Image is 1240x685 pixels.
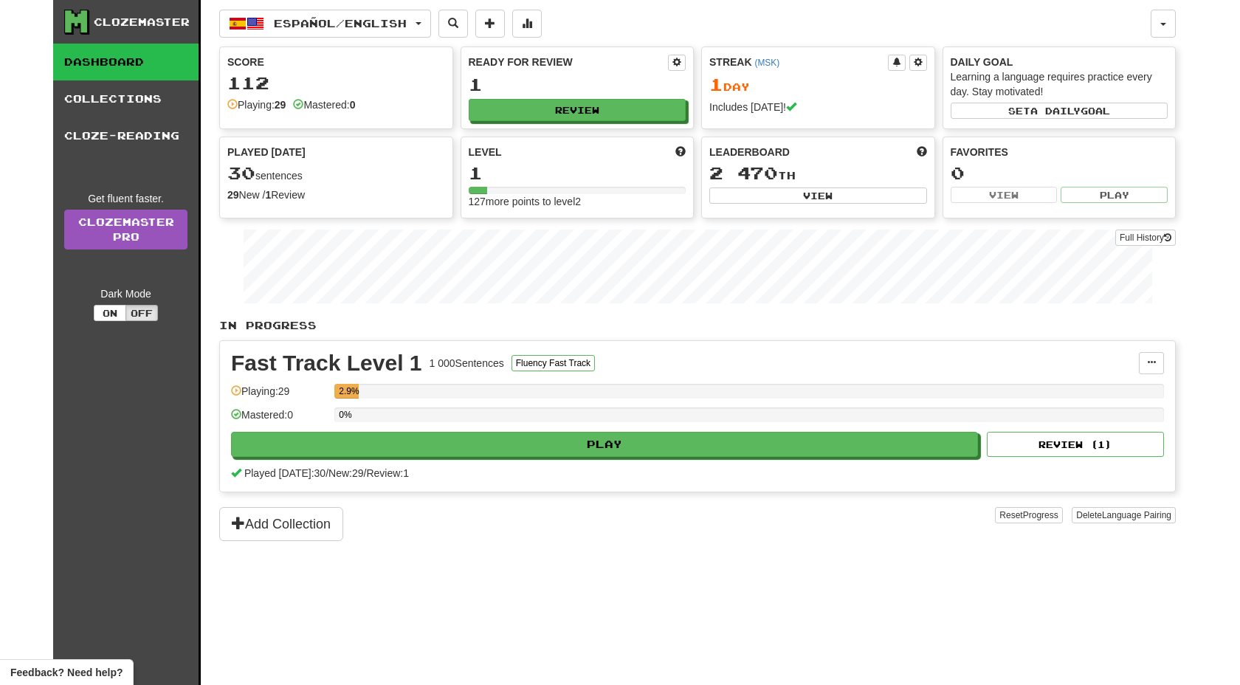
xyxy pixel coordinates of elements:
[469,164,686,182] div: 1
[125,305,158,321] button: Off
[951,187,1058,203] button: View
[709,187,927,204] button: View
[951,69,1168,99] div: Learning a language requires practice every day. Stay motivated!
[430,356,504,371] div: 1 000 Sentences
[274,17,407,30] span: Español / English
[987,432,1164,457] button: Review (1)
[512,10,542,38] button: More stats
[227,145,306,159] span: Played [DATE]
[438,10,468,38] button: Search sentences
[231,432,978,457] button: Play
[709,74,723,94] span: 1
[1115,230,1176,246] button: Full History
[512,355,595,371] button: Fluency Fast Track
[53,117,199,154] a: Cloze-Reading
[366,467,409,479] span: Review: 1
[244,467,325,479] span: Played [DATE]: 30
[227,164,445,183] div: sentences
[709,100,927,114] div: Includes [DATE]!
[328,467,363,479] span: New: 29
[293,97,355,112] div: Mastered:
[364,467,367,479] span: /
[94,305,126,321] button: On
[709,164,927,183] div: th
[227,97,286,112] div: Playing:
[64,191,187,206] div: Get fluent faster.
[227,187,445,202] div: New / Review
[64,286,187,301] div: Dark Mode
[469,99,686,121] button: Review
[219,10,431,38] button: Español/English
[951,145,1168,159] div: Favorites
[675,145,686,159] span: Score more points to level up
[350,99,356,111] strong: 0
[227,162,255,183] span: 30
[10,665,123,680] span: Open feedback widget
[469,145,502,159] span: Level
[275,99,286,111] strong: 29
[709,162,778,183] span: 2 470
[231,384,327,408] div: Playing: 29
[1102,510,1171,520] span: Language Pairing
[709,75,927,94] div: Day
[1030,106,1081,116] span: a daily
[709,55,888,69] div: Streak
[53,44,199,80] a: Dashboard
[227,189,239,201] strong: 29
[469,194,686,209] div: 127 more points to level 2
[1072,507,1176,523] button: DeleteLanguage Pairing
[265,189,271,201] strong: 1
[53,80,199,117] a: Collections
[469,55,669,69] div: Ready for Review
[64,210,187,249] a: ClozemasterPro
[475,10,505,38] button: Add sentence to collection
[951,164,1168,182] div: 0
[1061,187,1168,203] button: Play
[94,15,190,30] div: Clozemaster
[917,145,927,159] span: This week in points, UTC
[227,74,445,92] div: 112
[995,507,1062,523] button: ResetProgress
[951,103,1168,119] button: Seta dailygoal
[231,352,422,374] div: Fast Track Level 1
[1023,510,1058,520] span: Progress
[339,384,358,399] div: 2.9%
[754,58,779,68] a: (MSK)
[951,55,1168,69] div: Daily Goal
[469,75,686,94] div: 1
[325,467,328,479] span: /
[227,55,445,69] div: Score
[219,507,343,541] button: Add Collection
[709,145,790,159] span: Leaderboard
[219,318,1176,333] p: In Progress
[231,407,327,432] div: Mastered: 0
